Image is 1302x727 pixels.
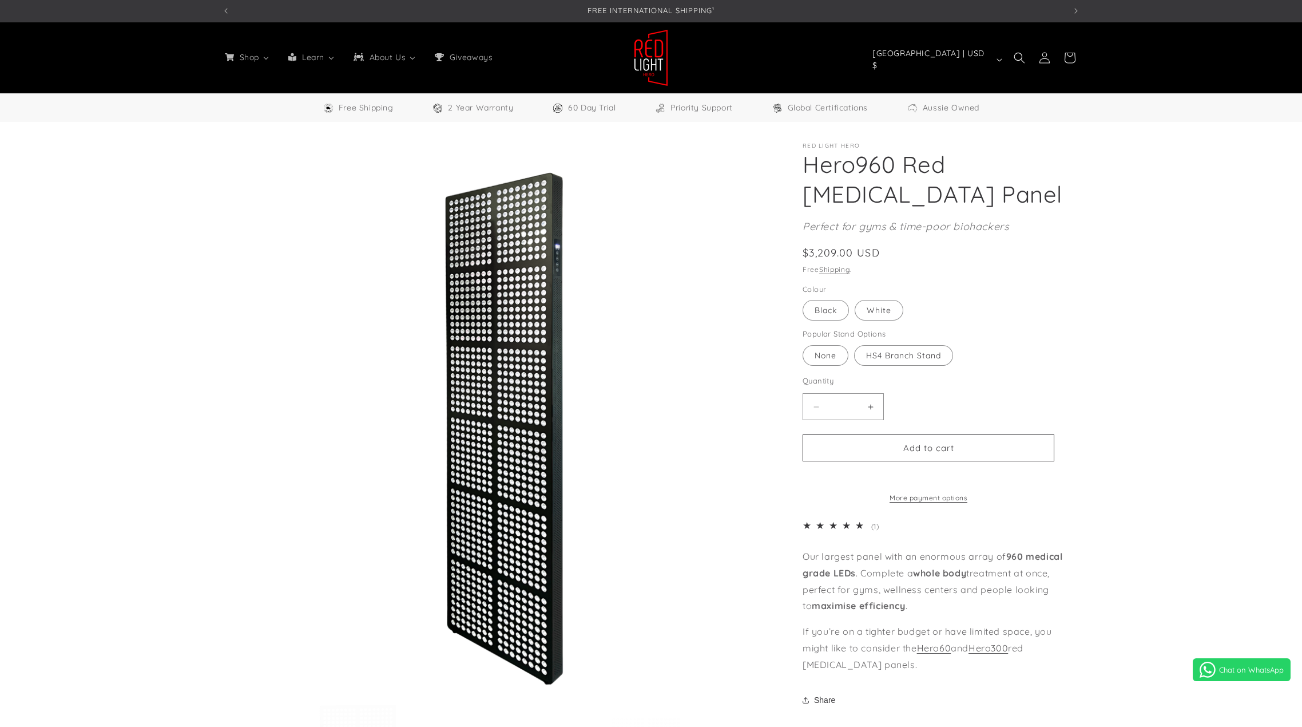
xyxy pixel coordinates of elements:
a: Priority Support [654,101,733,115]
span: Aussie Owned [923,101,979,115]
button: [GEOGRAPHIC_DATA] | USD $ [866,49,1007,70]
span: Priority Support [670,101,733,115]
a: Free Worldwide Shipping [323,101,394,115]
img: Red Light Hero [634,29,668,86]
p: Our largest panel with an enormous array of . Complete a treatment at once, perfect for gyms, wel... [803,548,1080,614]
span: (1) [871,522,879,531]
h1: Hero960 Red [MEDICAL_DATA] Panel [803,149,1080,209]
strong: maximise efficiency [812,600,905,611]
a: Shipping [819,265,850,274]
a: Hero60 [917,642,951,654]
span: Global Certifications [788,101,868,115]
img: Aussie Owned Icon [907,102,918,114]
a: About Us [344,45,425,69]
p: If you’re on a tighter budget or have limited space, you might like to consider the and red [MEDI... [803,623,1080,673]
div: Free . [803,264,1080,275]
img: Free Shipping Icon [323,102,334,114]
summary: Search [1007,45,1032,70]
a: Global Certifications [772,101,868,115]
span: [GEOGRAPHIC_DATA] | USD $ [872,48,991,72]
label: White [855,300,903,321]
span: Giveaways [447,52,494,62]
a: Aussie Owned [907,101,979,115]
legend: Popular Stand Options [803,329,887,340]
strong: whole body [913,567,966,579]
a: 60 Day Trial [552,101,616,115]
span: Learn [300,52,325,62]
a: Shop [215,45,279,69]
span: About Us [367,52,407,62]
label: HS4 Branch Stand [854,345,953,366]
a: Learn [279,45,344,69]
a: 2 Year Warranty [432,101,513,115]
a: Chat on WhatsApp [1193,658,1291,681]
button: Share [803,688,839,713]
span: 60 Day Trial [568,101,616,115]
em: Perfect for gyms & time-poor biohackers [803,220,1009,233]
img: Certifications Icon [772,102,783,114]
span: Free Shipping [339,101,394,115]
div: 5.0 out of 5.0 stars [803,517,868,534]
span: Chat on WhatsApp [1219,665,1284,674]
span: 2 Year Warranty [448,101,513,115]
img: Warranty Icon [432,102,443,114]
img: Support Icon [654,102,666,114]
button: Add to cart [803,434,1054,461]
span: $3,209.00 USD [803,245,880,260]
label: Black [803,300,849,321]
span: FREE INTERNATIONAL SHIPPING¹ [588,6,714,15]
p: Red Light Hero [803,143,1080,149]
a: More payment options [803,493,1054,503]
a: Red Light Hero [630,25,673,90]
label: None [803,345,848,366]
span: Shop [237,52,260,62]
a: Hero300 [968,642,1008,654]
legend: Colour [803,284,827,295]
img: Trial Icon [552,102,563,114]
a: Giveaways [425,45,501,69]
label: Quantity [803,376,1054,387]
strong: 960 medical grade LEDs [803,551,1062,579]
